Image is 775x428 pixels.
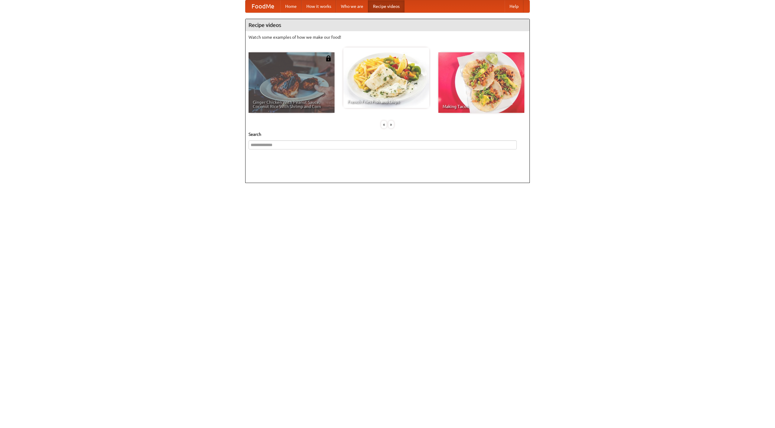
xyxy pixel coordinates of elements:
p: Watch some examples of how we make our food! [249,34,526,40]
h4: Recipe videos [246,19,529,31]
div: « [381,121,387,128]
span: French Fries Fish and Chips [348,100,425,104]
a: French Fries Fish and Chips [343,47,429,108]
a: How it works [302,0,336,12]
a: FoodMe [246,0,280,12]
a: Making Tacos [438,52,524,113]
a: Recipe videos [368,0,404,12]
a: Who we are [336,0,368,12]
img: 483408.png [325,55,331,61]
span: Making Tacos [443,104,520,109]
h5: Search [249,131,526,137]
a: Home [280,0,302,12]
div: » [388,121,394,128]
a: Help [505,0,523,12]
